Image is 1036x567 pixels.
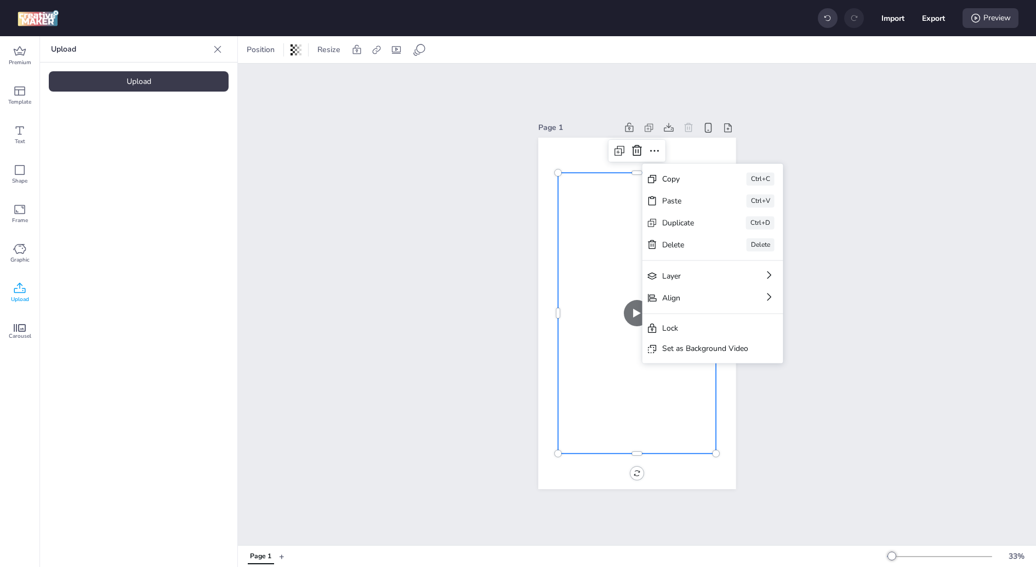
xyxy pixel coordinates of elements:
[11,295,29,304] span: Upload
[18,10,59,26] img: logo Creative Maker
[922,7,945,30] button: Export
[662,292,733,304] div: Align
[8,98,31,106] span: Template
[244,44,277,55] span: Position
[250,552,271,562] div: Page 1
[662,217,715,229] div: Duplicate
[746,216,775,229] div: Ctrl+D
[538,122,618,133] div: Page 1
[963,8,1018,28] div: Preview
[242,547,279,566] div: Tabs
[747,194,775,207] div: Ctrl+V
[279,547,284,566] button: +
[662,173,716,185] div: Copy
[10,256,30,264] span: Graphic
[662,322,748,334] div: Lock
[662,343,748,354] div: Set as Background Video
[51,36,209,63] p: Upload
[12,177,27,185] span: Shape
[662,239,716,251] div: Delete
[662,270,733,282] div: Layer
[12,216,28,225] span: Frame
[315,44,343,55] span: Resize
[15,137,25,146] span: Text
[1003,551,1029,562] div: 33 %
[747,172,775,185] div: Ctrl+C
[747,238,775,251] div: Delete
[9,58,31,67] span: Premium
[49,71,229,92] div: Upload
[9,332,31,341] span: Carousel
[662,195,716,207] div: Paste
[881,7,904,30] button: Import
